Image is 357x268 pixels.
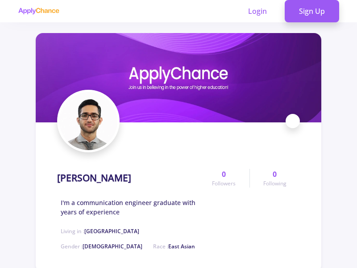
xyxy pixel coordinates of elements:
[84,227,139,235] span: [GEOGRAPHIC_DATA]
[153,243,195,250] span: Race :
[83,243,142,250] span: [DEMOGRAPHIC_DATA]
[273,169,277,180] span: 0
[263,180,286,188] span: Following
[222,169,226,180] span: 0
[212,180,236,188] span: Followers
[18,8,59,15] img: applychance logo text only
[168,243,195,250] span: East Asian
[59,92,117,150] img: Mohammad Yaminiavatar
[199,169,249,188] a: 0Followers
[57,172,131,184] h1: [PERSON_NAME]
[61,227,139,235] span: Living in :
[36,33,321,122] img: Mohammad Yaminicover image
[249,169,300,188] a: 0Following
[61,198,199,217] span: I'm a communication engineer graduate with years of experience
[61,243,142,250] span: Gender :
